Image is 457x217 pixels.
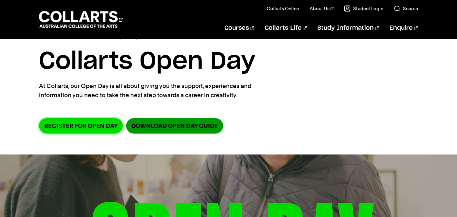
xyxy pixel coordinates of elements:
div: Go to homepage [39,10,123,29]
a: DOWNLOAD OPEN DAY GUIDE [126,118,223,134]
a: About Us [310,5,334,12]
a: Collarts Life [265,17,307,39]
p: At Collarts, our Open Day is all about giving you the support, experiences and information you ne... [39,81,278,100]
a: Student Login [344,5,383,12]
a: Courses [224,17,254,39]
a: Enquire [390,17,418,39]
a: Search [394,5,418,12]
a: Register for Open Day [39,118,123,134]
a: Collarts Online [267,5,299,12]
a: Study Information [317,17,379,39]
h1: Collarts Open Day [39,47,418,76]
